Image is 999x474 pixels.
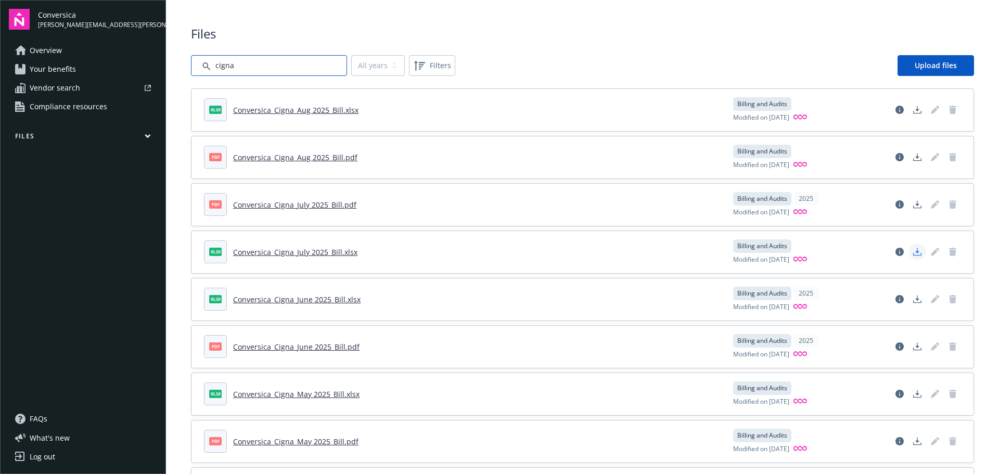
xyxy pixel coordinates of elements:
[891,149,908,165] a: View file details
[733,255,789,265] span: Modified on [DATE]
[209,248,222,255] span: xlsx
[793,287,818,300] div: 2025
[38,9,157,30] button: Conversica[PERSON_NAME][EMAIL_ADDRESS][PERSON_NAME][DOMAIN_NAME]
[737,289,787,298] span: Billing and Audits
[233,152,357,162] a: Conversica_Cigna_Aug 2025_Bill.pdf
[927,149,943,165] span: Edit document
[737,194,787,203] span: Billing and Audits
[737,336,787,345] span: Billing and Audits
[909,101,926,118] a: Download document
[209,106,222,113] span: xlsx
[191,55,347,76] input: Search by file name...
[944,291,961,308] span: Delete document
[9,132,157,145] button: Files
[233,105,358,115] a: Conversica_Cigna_Aug 2025_Bill.xlsx
[733,160,789,170] span: Modified on [DATE]
[927,101,943,118] span: Edit document
[30,42,62,59] span: Overview
[793,334,818,348] div: 2025
[793,192,818,206] div: 2025
[9,80,157,96] a: Vendor search
[927,291,943,308] span: Edit document
[944,196,961,213] span: Delete document
[737,99,787,109] span: Billing and Audits
[909,244,926,260] a: Download document
[733,208,789,217] span: Modified on [DATE]
[411,57,453,74] span: Filters
[737,241,787,251] span: Billing and Audits
[909,149,926,165] a: Download document
[233,200,356,210] a: Conversica_Cigna_July 2025_Bill.pdf
[430,60,451,71] span: Filters
[944,149,961,165] span: Delete document
[9,9,30,30] img: navigator-logo.svg
[891,196,908,213] a: View file details
[891,291,908,308] a: View file details
[9,98,157,115] a: Compliance resources
[409,55,455,76] button: Filters
[30,80,80,96] span: Vendor search
[38,20,157,30] span: [PERSON_NAME][EMAIL_ADDRESS][PERSON_NAME][DOMAIN_NAME]
[9,42,157,59] a: Overview
[30,98,107,115] span: Compliance resources
[233,247,357,257] a: Conversica_Cigna_July 2025_Bill.xlsx
[209,153,222,161] span: pdf
[944,101,961,118] span: Delete document
[927,196,943,213] span: Edit document
[944,244,961,260] span: Delete document
[737,147,787,156] span: Billing and Audits
[30,61,76,78] span: Your benefits
[909,291,926,308] a: Download document
[733,302,789,312] span: Modified on [DATE]
[209,295,222,303] span: xlsx
[209,200,222,208] span: pdf
[891,101,908,118] a: View file details
[733,113,789,123] span: Modified on [DATE]
[233,294,361,304] a: Conversica_Cigna_June 2025_Bill.xlsx
[891,244,908,260] a: View file details
[898,55,974,76] a: Upload files
[927,244,943,260] span: Edit document
[9,61,157,78] a: Your benefits
[909,196,926,213] a: Download document
[191,25,974,43] span: Files
[915,60,957,70] span: Upload files
[38,9,157,20] span: Conversica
